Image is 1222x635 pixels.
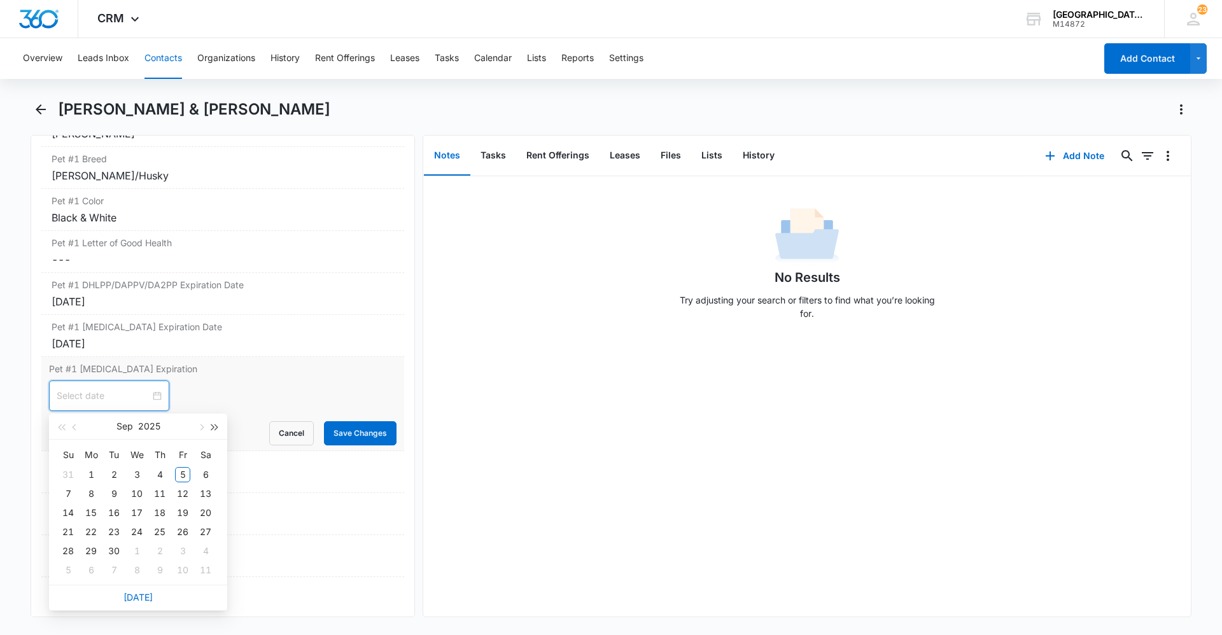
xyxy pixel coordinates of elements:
div: Pet #2 Name--- [41,577,404,619]
div: 1 [129,543,144,559]
td: 2025-09-14 [57,503,80,522]
label: Pet #1 Color [52,194,394,207]
div: 3 [175,543,190,559]
div: 8 [83,486,99,501]
th: Sa [194,445,217,465]
td: 2025-10-02 [148,541,171,561]
td: 2025-10-10 [171,561,194,580]
button: Add Contact [1104,43,1190,74]
td: 2025-09-07 [57,484,80,503]
td: 2025-09-20 [194,503,217,522]
div: 12 [175,486,190,501]
h1: [PERSON_NAME] & [PERSON_NAME] [58,100,330,119]
button: Overview [23,38,62,79]
button: Rent Offerings [315,38,375,79]
th: Fr [171,445,194,465]
div: 5 [175,467,190,482]
td: 2025-09-12 [171,484,194,503]
button: Filters [1137,146,1158,166]
td: 2025-09-16 [102,503,125,522]
button: Actions [1171,99,1191,120]
div: Pet # 1 Feline FVRCP Expiration Date--- [41,451,404,493]
div: Pet #1 [MEDICAL_DATA] Expiration Date[DATE] [41,315,404,357]
label: Pet #1 Breed [52,152,394,165]
button: Leads Inbox [78,38,129,79]
div: 6 [198,467,213,482]
div: notifications count [1197,4,1207,15]
div: 14 [60,505,76,520]
div: 6 [83,562,99,578]
button: Leases [600,136,650,176]
button: Calendar [474,38,512,79]
button: Settings [609,38,643,79]
div: 31 [60,467,76,482]
td: 2025-08-31 [57,465,80,484]
div: 26 [175,524,190,540]
button: Search... [1117,146,1137,166]
button: Lists [527,38,546,79]
div: 27 [198,524,213,540]
div: 13 [198,486,213,501]
div: 19 [175,505,190,520]
th: We [125,445,148,465]
div: 18 [152,505,167,520]
div: 10 [175,562,190,578]
div: [PERSON_NAME]/Husky [52,168,394,183]
button: History [733,136,785,176]
div: 11 [198,562,213,578]
div: 4 [152,467,167,482]
button: History [270,38,300,79]
td: 2025-09-04 [148,465,171,484]
td: 2025-09-06 [194,465,217,484]
td: 2025-10-11 [194,561,217,580]
div: 15 [83,505,99,520]
div: 22 [83,524,99,540]
td: 2025-09-23 [102,522,125,541]
button: Contacts [144,38,182,79]
span: CRM [97,11,124,25]
div: Black & White [52,210,394,225]
td: 2025-09-19 [171,503,194,522]
th: Su [57,445,80,465]
button: Sep [116,414,133,439]
td: 2025-10-09 [148,561,171,580]
th: Tu [102,445,125,465]
div: 16 [106,505,122,520]
div: 4 [198,543,213,559]
button: Lists [691,136,733,176]
div: Pet #1 DHLPP/DAPPV/DA2PP Expiration Date[DATE] [41,273,404,315]
div: Pet #1 ColorBlack & White [41,189,404,231]
td: 2025-09-28 [57,541,80,561]
div: 30 [106,543,122,559]
div: 3 [129,467,144,482]
span: 23 [1197,4,1207,15]
div: 2 [106,467,122,482]
input: Select date [57,389,150,403]
a: [DATE] [123,592,153,603]
td: 2025-09-08 [80,484,102,503]
div: [DATE] [52,336,394,351]
td: 2025-09-25 [148,522,171,541]
td: 2025-09-22 [80,522,102,541]
div: account id [1053,20,1146,29]
button: Files [650,136,691,176]
td: 2025-10-03 [171,541,194,561]
td: 2025-10-07 [102,561,125,580]
div: 28 [60,543,76,559]
td: 2025-09-27 [194,522,217,541]
button: Save Changes [324,421,397,445]
td: 2025-09-10 [125,484,148,503]
div: 21 [60,524,76,540]
div: 5 [60,562,76,578]
div: 7 [60,486,76,501]
button: 2025 [138,414,160,439]
div: 7 [106,562,122,578]
div: Pet #1 Letter of Good Health--- [41,231,404,273]
td: 2025-09-01 [80,465,102,484]
td: 2025-09-09 [102,484,125,503]
td: 2025-09-29 [80,541,102,561]
td: 2025-09-05 [171,465,194,484]
button: Tasks [470,136,516,176]
td: 2025-10-06 [80,561,102,580]
p: Try adjusting your search or filters to find what you’re looking for. [673,293,941,320]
